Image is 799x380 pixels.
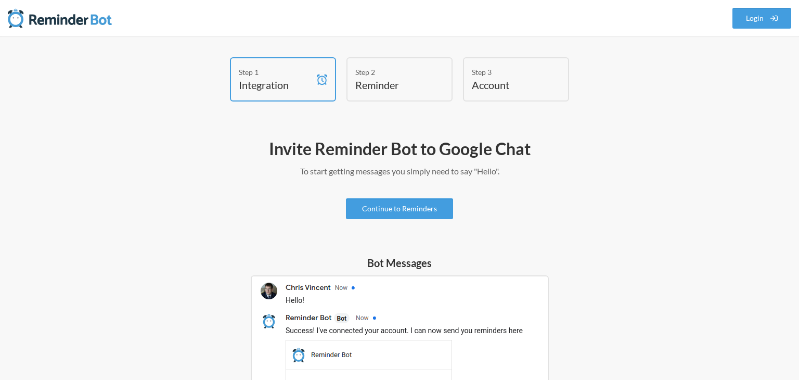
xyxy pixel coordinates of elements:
[8,8,112,29] img: Reminder Bot
[251,256,549,270] h5: Bot Messages
[98,165,701,178] p: To start getting messages you simply need to say "Hello".
[472,78,545,92] h4: Account
[355,67,428,78] div: Step 2
[732,8,792,29] a: Login
[346,198,453,219] a: Continue to Reminders
[472,67,545,78] div: Step 3
[239,78,312,92] h4: Integration
[355,78,428,92] h4: Reminder
[98,138,701,160] h2: Invite Reminder Bot to Google Chat
[239,67,312,78] div: Step 1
